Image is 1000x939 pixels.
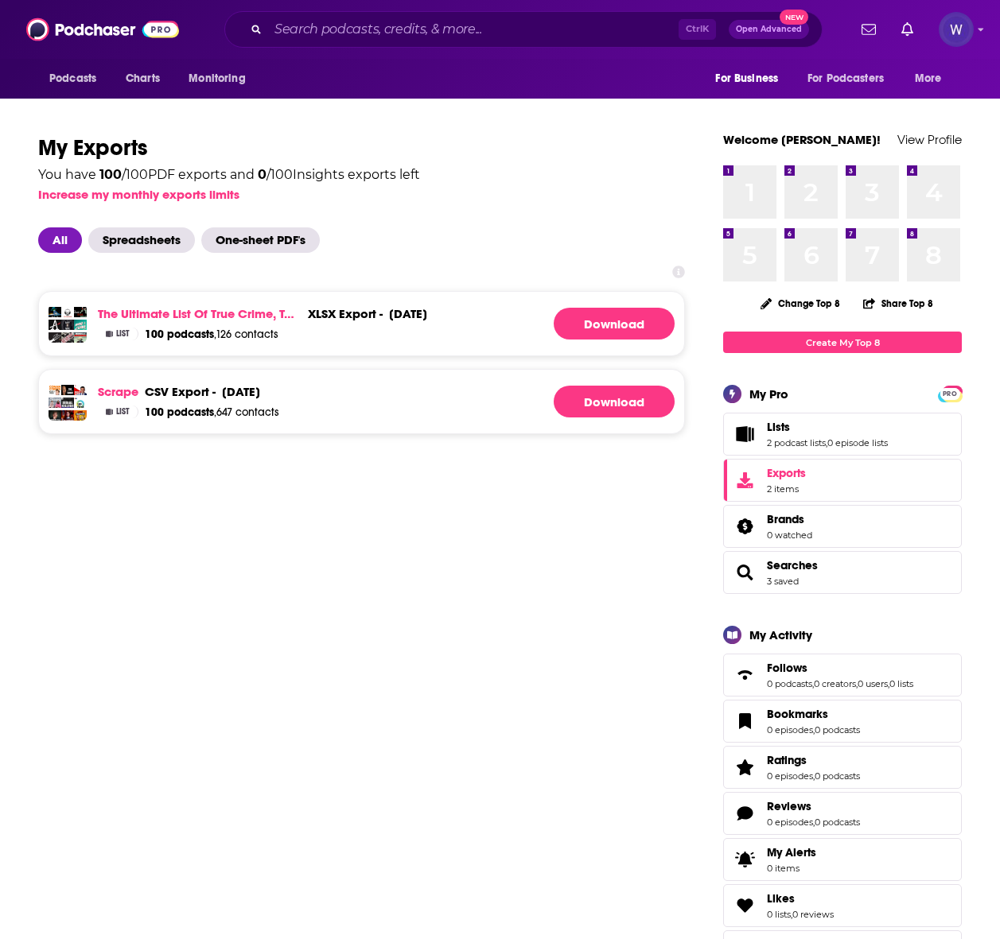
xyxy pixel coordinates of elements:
[723,792,962,835] span: Reviews
[38,64,117,94] button: open menu
[767,420,888,434] a: Lists
[767,817,813,828] a: 0 episodes
[61,410,74,423] img: Rotten Mango
[939,12,974,47] span: Logged in as realitymarble
[749,386,788,402] div: My Pro
[767,845,816,859] span: My Alerts
[729,515,761,537] a: Brands
[749,627,812,642] div: My Activity
[807,68,884,90] span: For Podcasters
[115,64,169,94] a: Charts
[723,654,962,696] span: Follows
[767,707,860,721] a: Bookmarks
[268,17,679,42] input: Search podcasts, credits, & more...
[939,12,974,47] img: User Profile
[767,891,795,906] span: Likes
[704,64,798,94] button: open menu
[145,405,279,419] a: 100 podcasts,647 contacts
[61,398,74,410] img: Serial Killers
[723,700,962,743] span: Bookmarks
[791,909,792,920] span: ,
[939,12,974,47] button: Show profile menu
[61,320,74,332] img: Scary In There
[308,306,383,321] div: export -
[723,413,962,456] span: Lists
[145,328,214,341] span: 100 podcasts
[815,770,860,782] a: 0 podcasts
[826,437,827,448] span: ,
[49,320,61,332] img: Autopsy.
[38,227,82,253] span: All
[49,410,61,423] img: Financial Audit
[38,187,239,202] button: Increase my monthly exports limits
[767,558,818,572] a: Searches
[767,753,860,767] a: Ratings
[177,64,266,94] button: open menu
[723,884,962,927] span: Likes
[813,817,815,828] span: ,
[61,307,74,320] img: Zero Dark Murder
[767,891,834,906] a: Likes
[38,134,685,162] h1: My Exports
[74,332,87,345] img: The Minds of Madness - True Crime Stories
[74,320,87,332] img: Wine & Crime
[729,802,761,825] a: Reviews
[88,227,201,253] button: Spreadsheets
[145,405,214,419] span: 100 podcasts
[780,10,808,25] span: New
[767,909,791,920] a: 0 lists
[940,387,959,399] a: PRO
[116,330,130,338] span: List
[145,328,278,341] a: 100 podcasts,126 contacts
[736,25,802,33] span: Open Advanced
[88,227,195,253] span: Spreadsheets
[126,68,160,90] span: Charts
[554,308,675,340] a: Generating File
[99,167,122,182] span: 100
[74,398,87,410] img: Up First from NPR
[38,169,420,181] div: You have / 100 PDF exports and / 100 Insights exports left
[49,332,61,345] img: Crime in Color
[116,408,130,416] span: List
[49,68,96,90] span: Podcasts
[858,678,888,689] a: 0 users
[792,909,834,920] a: 0 reviews
[679,19,716,40] span: Ctrl K
[862,288,934,319] button: Share Top 8
[26,14,179,45] img: Podchaser - Follow, Share and Rate Podcasts
[49,398,61,410] img: The Toast
[723,132,881,147] a: Welcome [PERSON_NAME]!
[767,724,813,735] a: 0 episodes
[767,770,813,782] a: 0 episodes
[897,132,962,147] a: View Profile
[767,483,806,495] span: 2 items
[729,469,761,491] span: Exports
[201,227,320,253] span: One-sheet PDF's
[729,664,761,686] a: Follows
[812,678,814,689] span: ,
[767,466,806,480] span: Exports
[74,410,87,423] img: Bad Friends
[767,799,811,813] span: Reviews
[729,561,761,584] a: Searches
[145,384,216,399] div: export -
[855,16,882,43] a: Show notifications dropdown
[723,551,962,594] span: Searches
[49,307,61,320] img: But It Was Aliens
[74,307,87,320] img: Drink Drunk Dead
[98,306,302,321] a: The Ultimate List of True Crime, Taboo Subjects, Paranormal, Conspiracies, etc!
[767,576,799,587] a: 3 saved
[715,68,778,90] span: For Business
[888,678,889,689] span: ,
[554,386,675,417] a: Generating File
[38,227,88,253] button: All
[74,385,87,398] img: PBD Podcast
[767,753,807,767] span: Ratings
[189,68,245,90] span: Monitoring
[813,770,815,782] span: ,
[729,423,761,445] a: Lists
[797,64,907,94] button: open menu
[723,505,962,548] span: Brands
